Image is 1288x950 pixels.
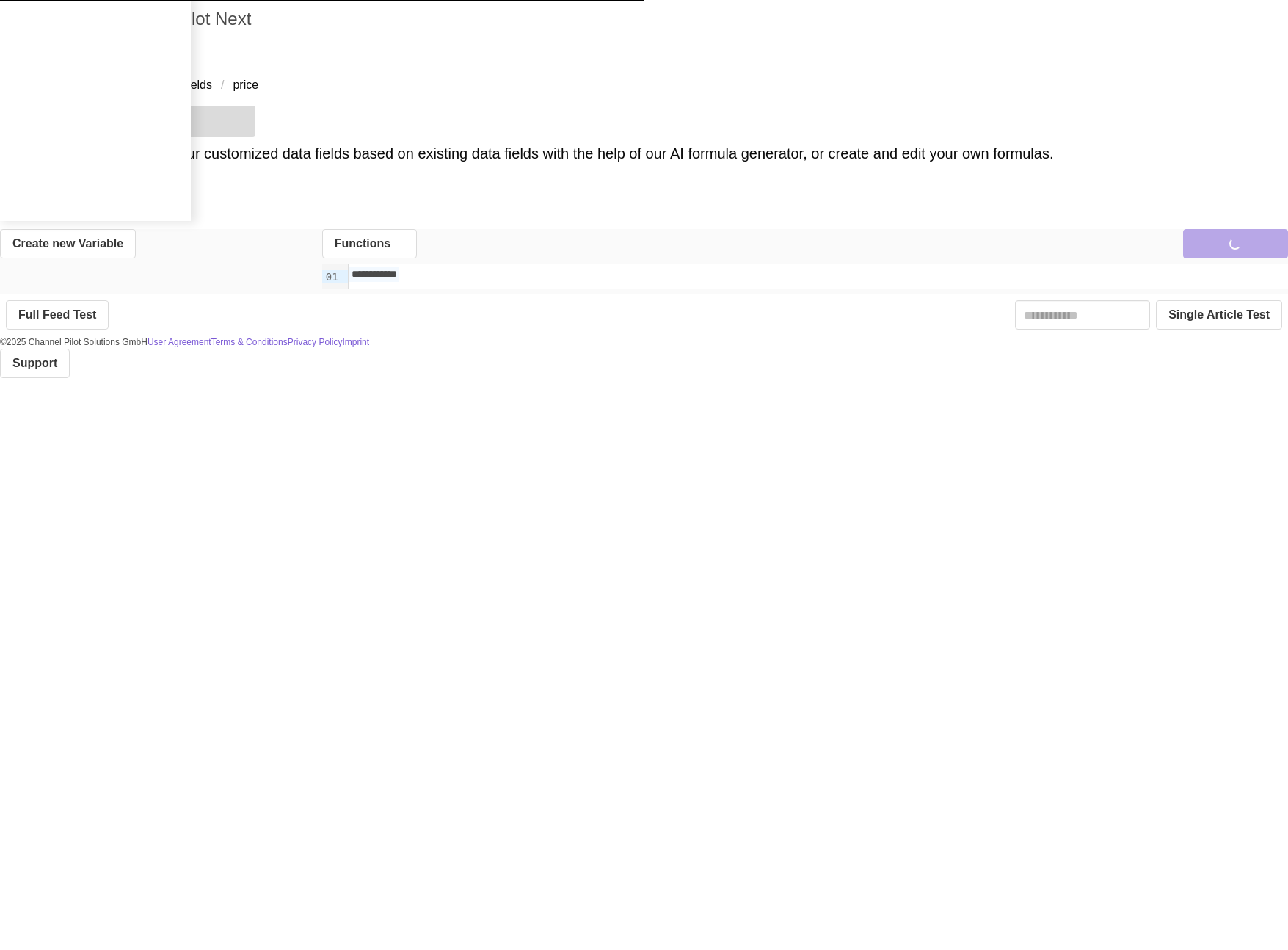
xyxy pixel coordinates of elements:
h2: Here you can create your customized data fields based on existing data fields with the help of ou... [35,142,1253,164]
a: Formula editor [216,170,315,200]
span: Support [12,355,57,372]
div: 01 [322,270,341,283]
span: Functions [335,235,390,253]
a: Privacy Policy [288,337,343,347]
button: Full Feed Test [6,300,109,330]
span: Full Feed Test [18,306,96,324]
span: Create new Variable [12,235,123,253]
a: Terms & Conditions [211,337,288,347]
button: Functions [322,229,417,258]
a: User Agreement [148,337,211,347]
a: Imprint [342,337,369,347]
button: Single Article Test [1156,300,1282,330]
span: Single Article Test [1168,306,1270,324]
